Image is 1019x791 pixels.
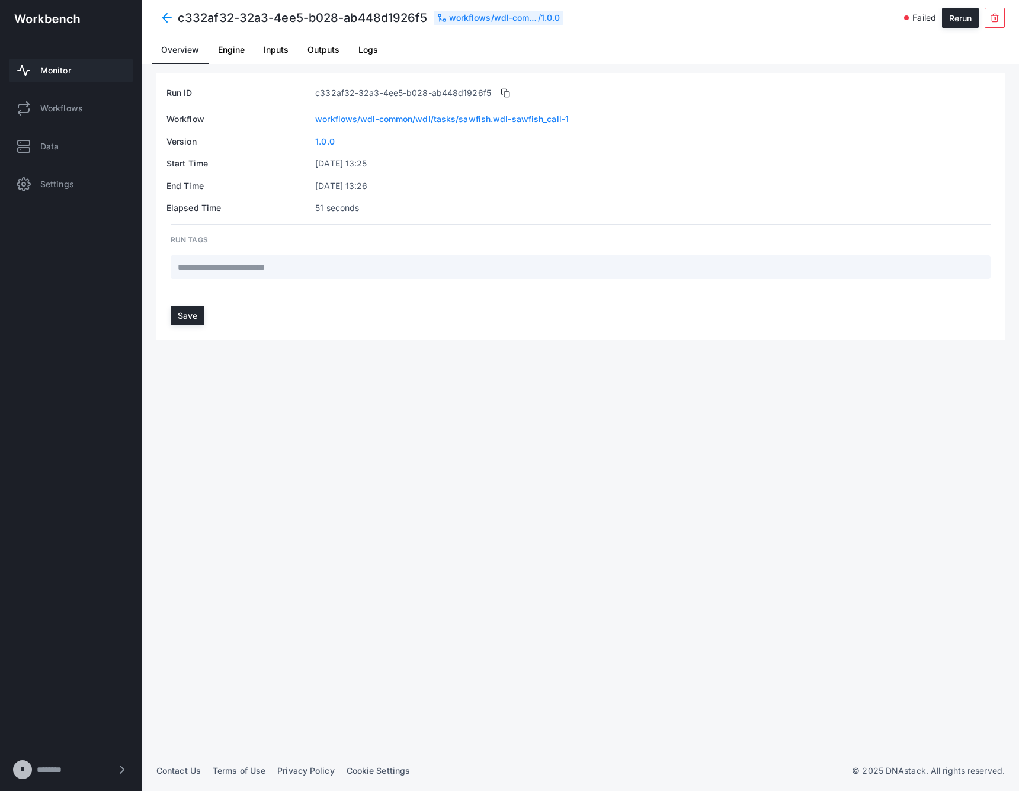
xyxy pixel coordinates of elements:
a: Data [9,134,133,158]
h4: c332af32-32a3-4ee5-b028-ab448d1926f5 [178,9,428,26]
td: Version [166,135,315,148]
td: Start Time [166,157,315,170]
p: © 2025 DNAstack. All rights reserved. [852,765,1005,777]
td: 51 seconds [315,201,995,214]
div: RUN TAGS [171,234,991,246]
td: End Time [166,180,315,193]
div: / [434,11,564,25]
td: [DATE] 13:25 [315,157,995,170]
span: Failed [912,12,936,24]
span: c332af32-32a3-4ee5-b028-ab448d1926f5 [315,87,491,99]
span: Inputs [264,46,289,54]
span: Settings [40,178,74,190]
a: Terms of Use [213,766,265,776]
a: Monitor [9,59,133,82]
button: Rerun [942,8,979,28]
span: Workflows [40,103,83,114]
img: workbench-logo-white.svg [14,14,80,24]
span: Overview [161,46,199,54]
div: 1.0.0 [541,12,560,24]
a: Contact Us [156,766,201,776]
td: Workflow [166,113,315,126]
span: Monitor [40,65,71,76]
a: Privacy Policy [277,766,334,776]
td: Elapsed Time [166,201,315,214]
td: [DATE] 13:26 [315,180,995,193]
div: workflows/wdl-common/wdl/tasks/sawfish.wdl-sawfish_call-1 [449,12,538,24]
span: Outputs [307,46,339,54]
span: Engine [218,46,245,54]
td: Run ID [166,87,315,100]
span: Logs [358,46,378,54]
span: Data [40,140,59,152]
a: Settings [9,172,133,196]
a: Cookie Settings [347,766,411,776]
button: Save [171,306,204,325]
a: workflows/wdl-common/wdl/tasks/sawfish.wdl-sawfish_call-1 [315,113,569,125]
a: 1.0.0 [315,136,335,148]
a: Workflows [9,97,133,120]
